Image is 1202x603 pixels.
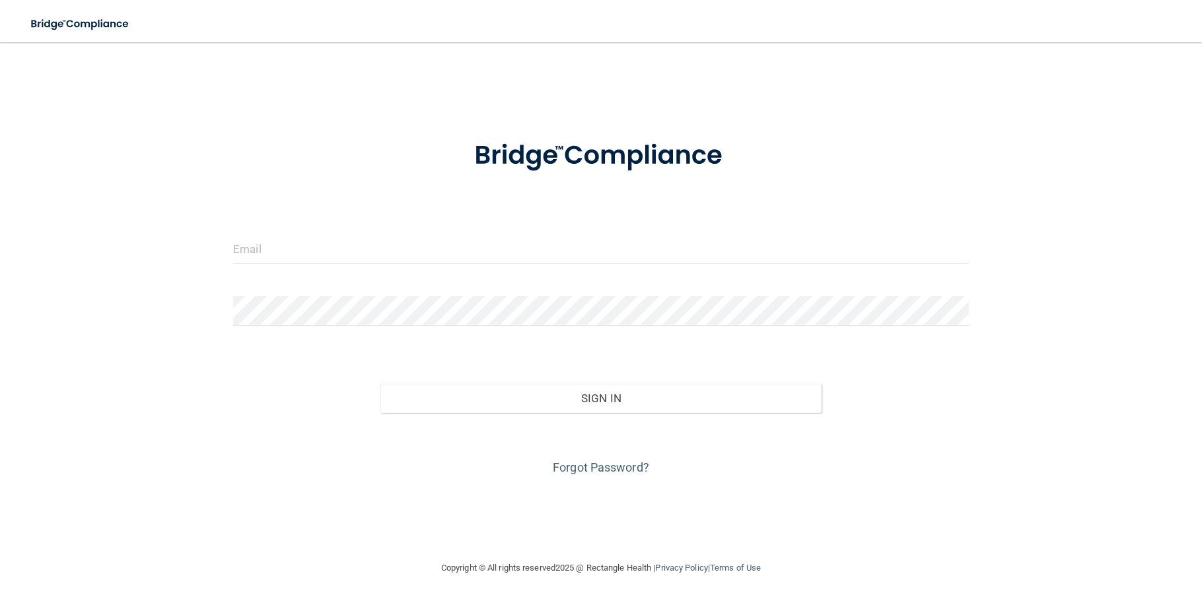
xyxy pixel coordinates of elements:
[553,460,649,474] a: Forgot Password?
[380,384,822,413] button: Sign In
[233,234,969,264] input: Email
[360,547,842,589] div: Copyright © All rights reserved 2025 @ Rectangle Health | |
[655,563,707,573] a: Privacy Policy
[710,563,761,573] a: Terms of Use
[20,11,141,38] img: bridge_compliance_login_screen.278c3ca4.svg
[447,122,755,190] img: bridge_compliance_login_screen.278c3ca4.svg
